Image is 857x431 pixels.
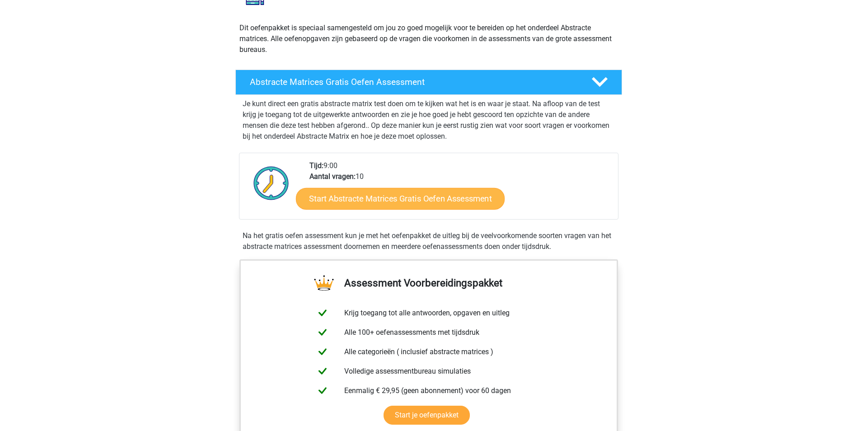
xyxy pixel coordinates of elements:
[248,160,294,206] img: Klok
[232,70,626,95] a: Abstracte Matrices Gratis Oefen Assessment
[309,161,323,170] b: Tijd:
[309,172,356,181] b: Aantal vragen:
[250,77,577,87] h4: Abstracte Matrices Gratis Oefen Assessment
[303,160,618,219] div: 9:00 10
[239,230,618,252] div: Na het gratis oefen assessment kun je met het oefenpakket de uitleg bij de veelvoorkomende soorte...
[296,187,505,209] a: Start Abstracte Matrices Gratis Oefen Assessment
[243,98,615,142] p: Je kunt direct een gratis abstracte matrix test doen om te kijken wat het is en waar je staat. Na...
[384,406,470,425] a: Start je oefenpakket
[239,23,618,55] p: Dit oefenpakket is speciaal samengesteld om jou zo goed mogelijk voor te bereiden op het onderdee...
